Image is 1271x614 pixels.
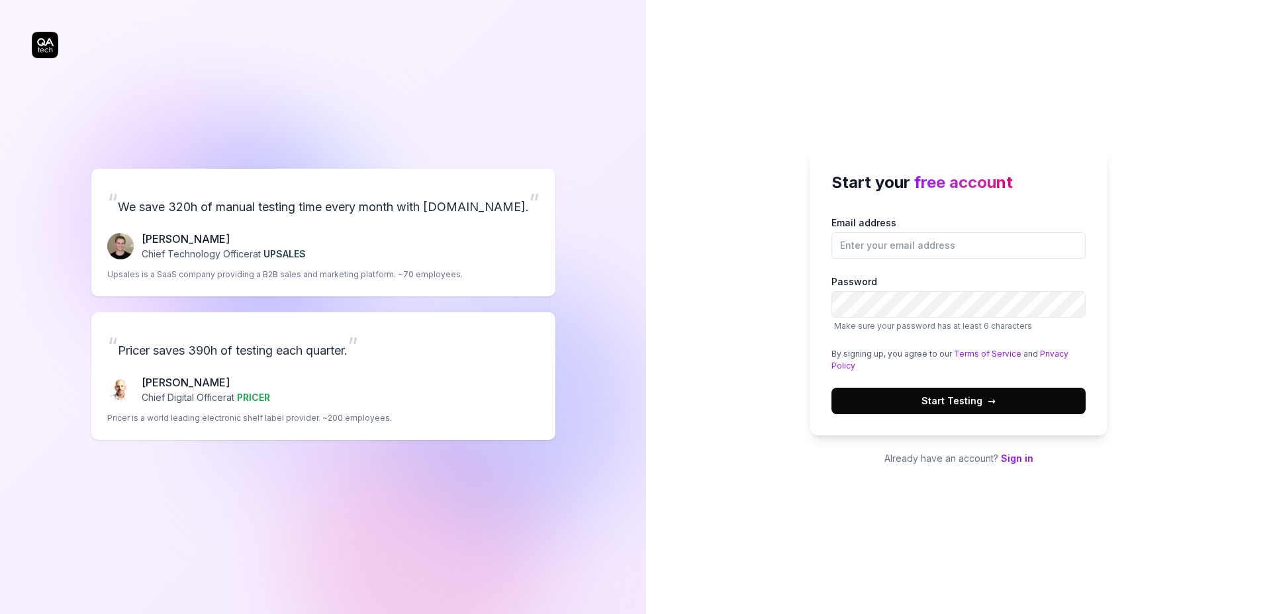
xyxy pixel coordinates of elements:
div: By signing up, you agree to our and [831,348,1086,372]
img: Fredrik Seidl [107,233,134,259]
span: PRICER [237,392,270,403]
p: Chief Technology Officer at [142,247,306,261]
p: We save 320h of manual testing time every month with [DOMAIN_NAME]. [107,185,540,220]
span: “ [107,331,118,361]
a: Terms of Service [954,349,1021,359]
input: PasswordMake sure your password has at least 6 characters [831,291,1086,318]
p: Upsales is a SaaS company providing a B2B sales and marketing platform. ~70 employees. [107,269,463,281]
span: free account [914,173,1013,192]
span: UPSALES [263,248,306,259]
p: Chief Digital Officer at [142,390,270,404]
a: “We save 320h of manual testing time every month with [DOMAIN_NAME].”Fredrik Seidl[PERSON_NAME]Ch... [91,169,555,296]
a: Sign in [1001,453,1033,464]
p: Pricer saves 390h of testing each quarter. [107,328,540,364]
label: Password [831,275,1086,332]
p: Pricer is a world leading electronic shelf label provider. ~200 employees. [107,412,392,424]
a: Privacy Policy [831,349,1068,371]
span: Make sure your password has at least 6 characters [834,321,1032,331]
label: Email address [831,216,1086,259]
span: ” [529,188,540,217]
button: Start Testing→ [831,388,1086,414]
span: ” [348,331,358,361]
p: Already have an account? [810,451,1107,465]
span: “ [107,188,118,217]
span: → [988,394,996,408]
img: Chris Chalkitis [107,376,134,403]
p: [PERSON_NAME] [142,374,270,390]
span: Start Testing [921,394,996,408]
h2: Start your [831,171,1086,195]
a: “Pricer saves 390h of testing each quarter.”Chris Chalkitis[PERSON_NAME]Chief Digital Officerat P... [91,312,555,440]
p: [PERSON_NAME] [142,231,306,247]
input: Email address [831,232,1086,259]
